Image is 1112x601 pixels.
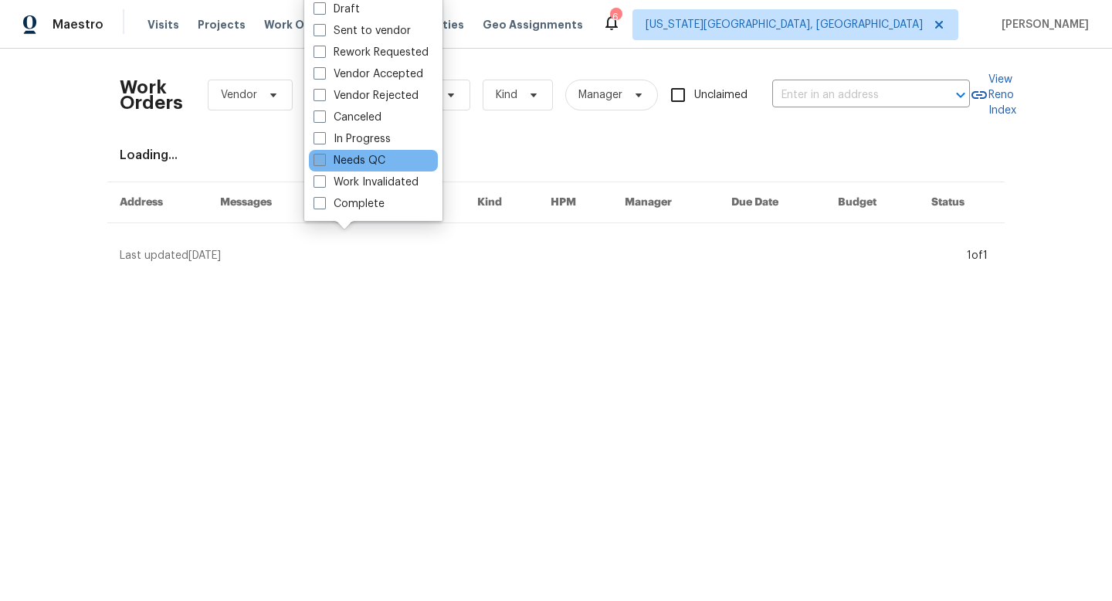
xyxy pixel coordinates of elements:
[120,248,962,263] div: Last updated
[53,17,103,32] span: Maestro
[314,88,419,104] label: Vendor Rejected
[772,83,927,107] input: Enter in an address
[995,17,1089,32] span: [PERSON_NAME]
[612,182,719,223] th: Manager
[970,72,1016,118] a: View Reno Index
[314,66,423,82] label: Vendor Accepted
[578,87,622,103] span: Manager
[483,17,583,32] span: Geo Assignments
[919,182,1005,223] th: Status
[208,182,321,223] th: Messages
[314,2,360,17] label: Draft
[314,175,419,190] label: Work Invalidated
[694,87,748,104] span: Unclaimed
[314,131,391,147] label: In Progress
[120,80,183,110] h2: Work Orders
[719,182,826,223] th: Due Date
[950,84,971,106] button: Open
[314,23,411,39] label: Sent to vendor
[646,17,923,32] span: [US_STATE][GEOGRAPHIC_DATA], [GEOGRAPHIC_DATA]
[188,250,221,261] span: [DATE]
[538,182,612,223] th: HPM
[465,182,538,223] th: Kind
[610,9,621,25] div: 6
[314,110,381,125] label: Canceled
[107,182,208,223] th: Address
[198,17,246,32] span: Projects
[221,87,257,103] span: Vendor
[314,153,385,168] label: Needs QC
[314,45,429,60] label: Rework Requested
[264,17,334,32] span: Work Orders
[120,148,992,163] div: Loading...
[496,87,517,103] span: Kind
[147,17,179,32] span: Visits
[826,182,919,223] th: Budget
[314,196,385,212] label: Complete
[967,248,988,263] div: 1 of 1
